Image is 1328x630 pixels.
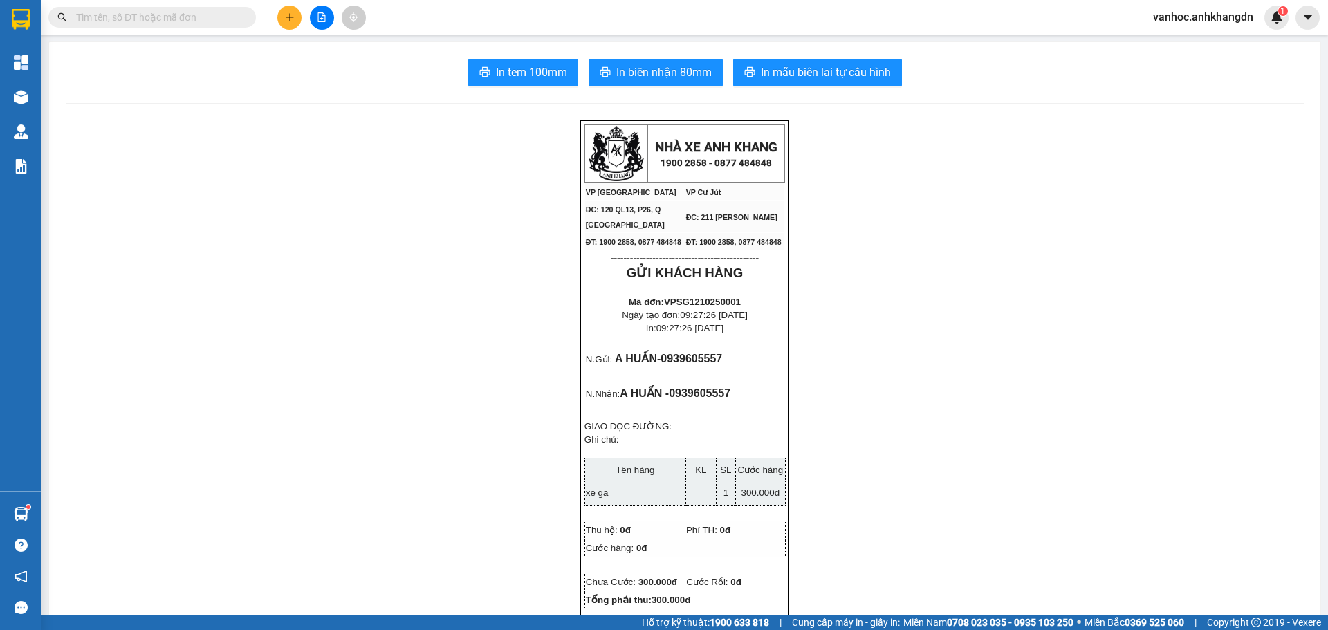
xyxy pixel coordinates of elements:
[349,12,358,22] span: aim
[586,577,677,587] span: Chưa Cước:
[1142,8,1264,26] span: vanhoc.anhkhangdn
[661,158,772,168] strong: 1900 2858 - 0877 484848
[655,140,777,155] strong: NHÀ XE ANH KHANG
[479,66,490,80] span: printer
[1251,618,1261,627] span: copyright
[15,570,28,583] span: notification
[744,66,755,80] span: printer
[14,507,28,521] img: warehouse-icon
[620,525,631,535] span: 0đ
[12,9,30,30] img: logo-vxr
[589,126,644,181] img: logo
[586,543,634,553] span: Cước hàng:
[620,387,730,399] span: A HUẤN -
[468,59,578,86] button: printerIn tem 100mm
[586,188,676,196] span: VP [GEOGRAPHIC_DATA]
[1125,617,1184,628] strong: 0369 525 060
[15,601,28,614] span: message
[1280,6,1285,16] span: 1
[14,124,28,139] img: warehouse-icon
[586,525,618,535] span: Thu hộ:
[277,6,302,30] button: plus
[730,577,741,587] span: 0đ
[14,159,28,174] img: solution-icon
[664,297,741,307] span: VPSG1210250001
[792,615,900,630] span: Cung cấp máy in - giấy in:
[686,577,741,587] span: Cước Rồi:
[1278,6,1288,16] sup: 1
[629,297,741,307] strong: Mã đơn:
[1195,615,1197,630] span: |
[26,505,30,509] sup: 1
[656,323,724,333] span: 09:27:26 [DATE]
[342,6,366,30] button: aim
[586,354,612,364] span: N.Gửi:
[1077,620,1081,625] span: ⚪️
[669,387,730,399] span: 0939605557
[611,252,759,263] span: ----------------------------------------------
[661,353,722,364] span: 0939605557
[686,238,782,246] span: ĐT: 1900 2858, 0877 484848
[586,238,681,246] span: ĐT: 1900 2858, 0877 484848
[903,615,1073,630] span: Miền Nam
[710,617,769,628] strong: 1900 633 818
[310,6,334,30] button: file-add
[616,64,712,81] span: In biên nhận 80mm
[586,488,609,498] span: xe ga
[600,66,611,80] span: printer
[720,525,731,535] span: 0đ
[646,323,723,333] span: In:
[652,595,690,605] span: 300.000đ
[14,55,28,70] img: dashboard-icon
[1302,11,1314,24] span: caret-down
[57,12,67,22] span: search
[642,615,769,630] span: Hỗ trợ kỹ thuật:
[761,64,891,81] span: In mẫu biên lai tự cấu hình
[657,353,722,364] span: -
[616,465,654,475] span: Tên hàng
[586,595,690,605] strong: Tổng phải thu:
[947,617,1073,628] strong: 0708 023 035 - 0935 103 250
[720,465,731,475] span: SL
[627,266,743,280] strong: GỬI KHÁCH HÀNG
[737,465,783,475] span: Cước hàng
[584,434,619,445] span: Ghi chú:
[317,12,326,22] span: file-add
[741,488,780,498] span: 300.000đ
[496,64,567,81] span: In tem 100mm
[686,213,777,221] span: ĐC: 211 [PERSON_NAME]
[586,389,620,399] span: N.Nhận:
[686,525,717,535] span: Phí TH:
[723,488,728,498] span: 1
[584,421,672,432] span: GIAO DỌC ĐƯỜNG:
[638,577,677,587] span: 300.000đ
[713,615,764,623] span: NV tạo đơn
[14,90,28,104] img: warehouse-icon
[733,59,902,86] button: printerIn mẫu biên lai tự cấu hình
[285,12,295,22] span: plus
[695,465,706,475] span: KL
[1295,6,1320,30] button: caret-down
[1085,615,1184,630] span: Miền Bắc
[613,615,665,623] span: Người gửi hàng
[1271,11,1283,24] img: icon-new-feature
[636,543,647,553] span: 0đ
[622,310,748,320] span: Ngày tạo đơn:
[589,59,723,86] button: printerIn biên nhận 80mm
[780,615,782,630] span: |
[15,539,28,552] span: question-circle
[680,310,748,320] span: 09:27:26 [DATE]
[615,353,657,364] span: A HUẤN
[686,188,721,196] span: VP Cư Jút
[586,205,665,229] span: ĐC: 120 QL13, P26, Q [GEOGRAPHIC_DATA]
[76,10,239,25] input: Tìm tên, số ĐT hoặc mã đơn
